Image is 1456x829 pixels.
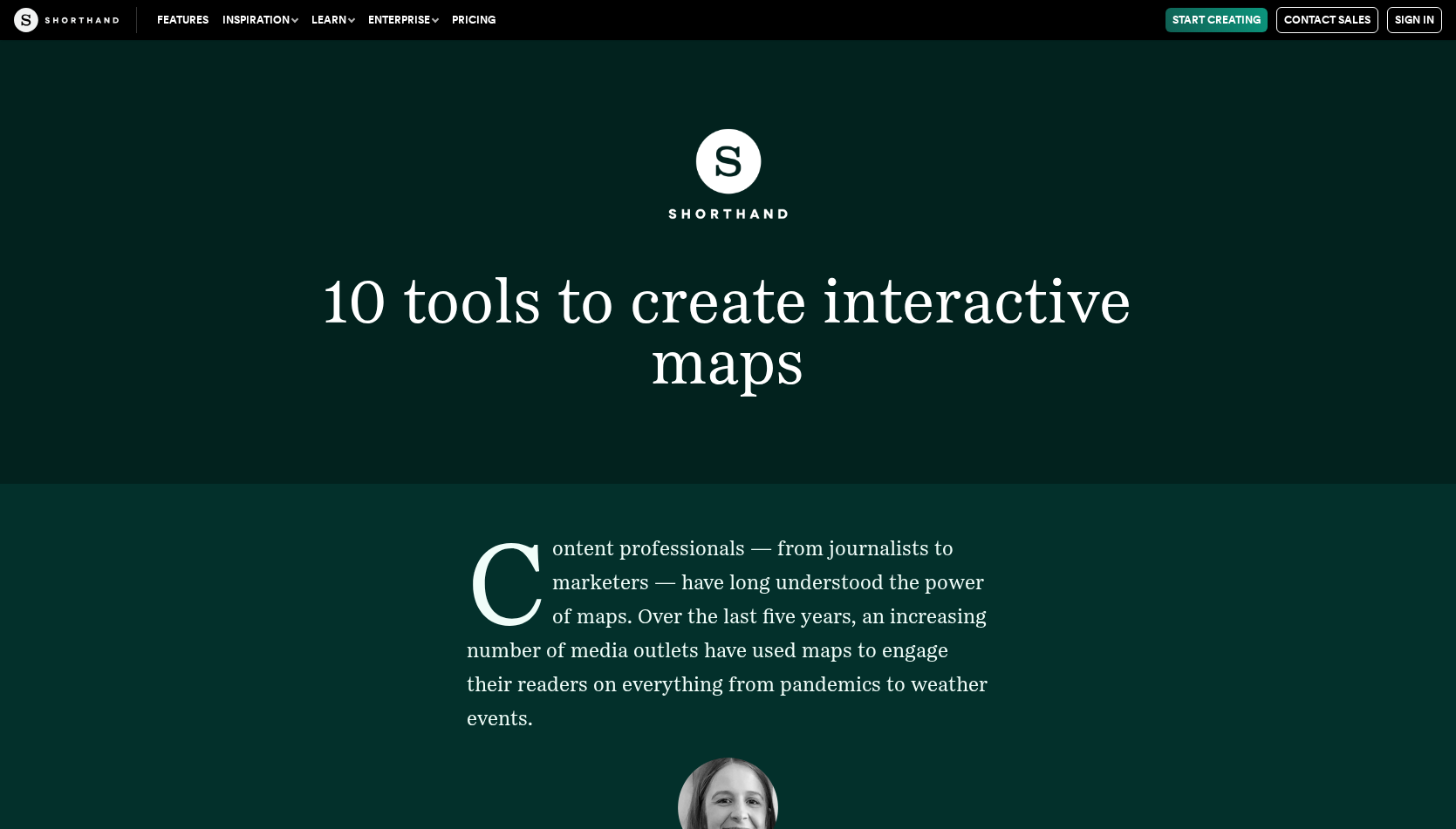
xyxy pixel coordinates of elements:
[445,8,502,32] a: Pricing
[1276,7,1378,33] a: Contact Sales
[215,8,304,32] button: Inspiration
[304,8,361,32] button: Learn
[1387,7,1442,33] a: Sign in
[1165,8,1268,32] a: Start Creating
[150,8,215,32] a: Features
[234,270,1222,393] h1: 10 tools to create interactive maps
[14,8,119,32] img: The Craft
[467,536,988,730] span: Content professionals — from journalists to marketers — have long understood the power of maps. O...
[361,8,445,32] button: Enterprise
